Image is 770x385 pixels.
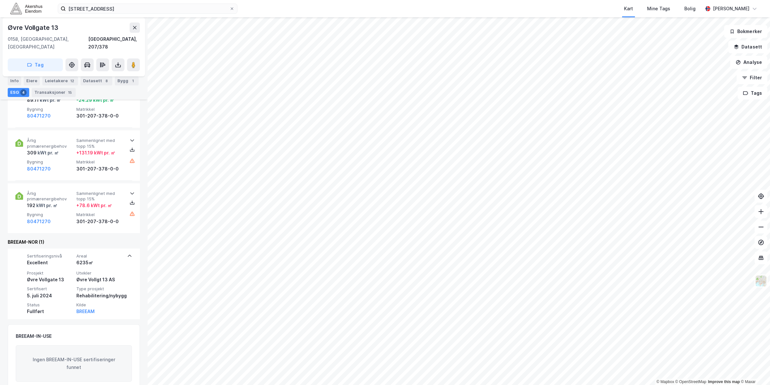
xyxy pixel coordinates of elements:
div: Leietakere [42,76,78,85]
img: akershus-eiendom-logo.9091f326c980b4bce74ccdd9f866810c.svg [10,3,42,14]
div: 301-207-378-0-0 [76,112,123,120]
input: Søk på adresse, matrikkel, gårdeiere, leietakere eller personer [66,4,229,13]
a: Mapbox [656,380,674,384]
div: Bygg [115,76,139,85]
div: Eiere [24,76,40,85]
div: 12 [69,78,75,84]
span: Sammenlignet med topp 15% [76,191,123,202]
span: Matrikkel [76,212,123,217]
span: Matrikkel [76,159,123,165]
span: Utvikler [76,270,123,276]
div: Info [8,76,21,85]
div: kWt pr. ㎡ [39,96,61,104]
span: Bygning [27,212,74,217]
div: 6235㎡ [76,259,123,267]
span: Matrikkel [76,107,123,112]
div: kWt pr. ㎡ [35,202,57,209]
a: Improve this map [708,380,740,384]
div: 8 [103,78,110,84]
div: BREEAM-NOR (1) [8,238,140,246]
span: Type prosjekt [76,286,123,292]
div: 192 [27,202,57,209]
div: 15 [67,89,73,96]
div: ESG [8,88,29,97]
div: Kart [624,5,633,13]
div: 4 [20,89,27,96]
div: Rehabilitering/nybygg [76,292,123,300]
div: 309 [27,149,59,157]
button: Filter [737,71,767,84]
button: Analyse [730,56,767,69]
div: 301-207-378-0-0 [76,165,123,173]
span: Sertifisert [27,286,74,292]
span: Årlig primærenergibehov [27,138,74,149]
div: + 78.6 kWt pr. ㎡ [76,202,112,209]
div: BREEAM-IN-USE [16,332,52,340]
div: [PERSON_NAME] [713,5,749,13]
span: Sertifiseringsnivå [27,253,74,259]
div: Øvre Vollgate 13 [8,22,60,33]
button: Tag [8,58,63,71]
div: Bolig [684,5,696,13]
span: Status [27,302,74,308]
span: Kilde [76,302,123,308]
a: OpenStreetMap [675,380,706,384]
button: 80471270 [27,112,51,120]
div: -24.29 kWt pr. ㎡ [76,96,114,104]
div: Excellent [27,259,74,267]
iframe: Chat Widget [738,354,770,385]
div: Ingen BREEAM-IN-USE sertifiseringer funnet [16,345,132,382]
div: kWt pr. ㎡ [37,149,59,157]
button: Bokmerker [724,25,767,38]
div: 301-207-378-0-0 [76,218,123,225]
div: 5. juli 2024 [27,292,74,300]
div: Øvre Vollgt 13 AS [76,276,123,284]
div: 89.11 [27,96,61,104]
div: Fullført [27,308,74,315]
span: Bygning [27,107,74,112]
div: 0158, [GEOGRAPHIC_DATA], [GEOGRAPHIC_DATA] [8,35,88,51]
div: [GEOGRAPHIC_DATA], 207/378 [88,35,140,51]
button: 80471270 [27,218,51,225]
div: Mine Tags [647,5,670,13]
div: Øvre Vollgate 13 [27,276,74,284]
div: 1 [130,78,136,84]
div: Datasett [81,76,112,85]
div: Kontrollprogram for chat [738,354,770,385]
span: Sammenlignet med topp 15% [76,138,123,149]
span: Bygning [27,159,74,165]
span: Prosjekt [27,270,74,276]
span: Areal [76,253,123,259]
button: BREEAM [76,308,95,315]
button: Datasett [728,40,767,53]
button: 80471270 [27,165,51,173]
img: Z [755,275,767,287]
button: Tags [738,87,767,100]
span: Årlig primærenergibehov [27,191,74,202]
div: + 131.19 kWt pr. ㎡ [76,149,115,157]
div: Transaksjoner [32,88,76,97]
